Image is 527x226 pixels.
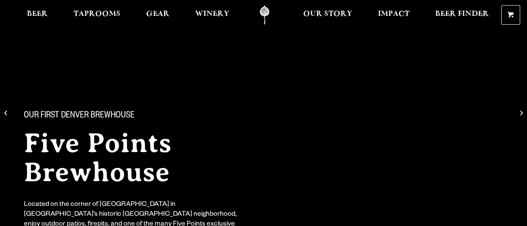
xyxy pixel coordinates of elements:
[378,11,410,18] span: Impact
[27,11,48,18] span: Beer
[24,111,135,122] span: Our First Denver Brewhouse
[190,6,235,25] a: Winery
[68,6,126,25] a: Taprooms
[430,6,495,25] a: Beer Finder
[24,129,290,187] h2: Five Points Brewhouse
[435,11,489,18] span: Beer Finder
[249,6,281,25] a: Odell Home
[195,11,229,18] span: Winery
[298,6,358,25] a: Our Story
[73,11,120,18] span: Taprooms
[303,11,352,18] span: Our Story
[21,6,53,25] a: Beer
[146,11,170,18] span: Gear
[141,6,175,25] a: Gear
[372,6,415,25] a: Impact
